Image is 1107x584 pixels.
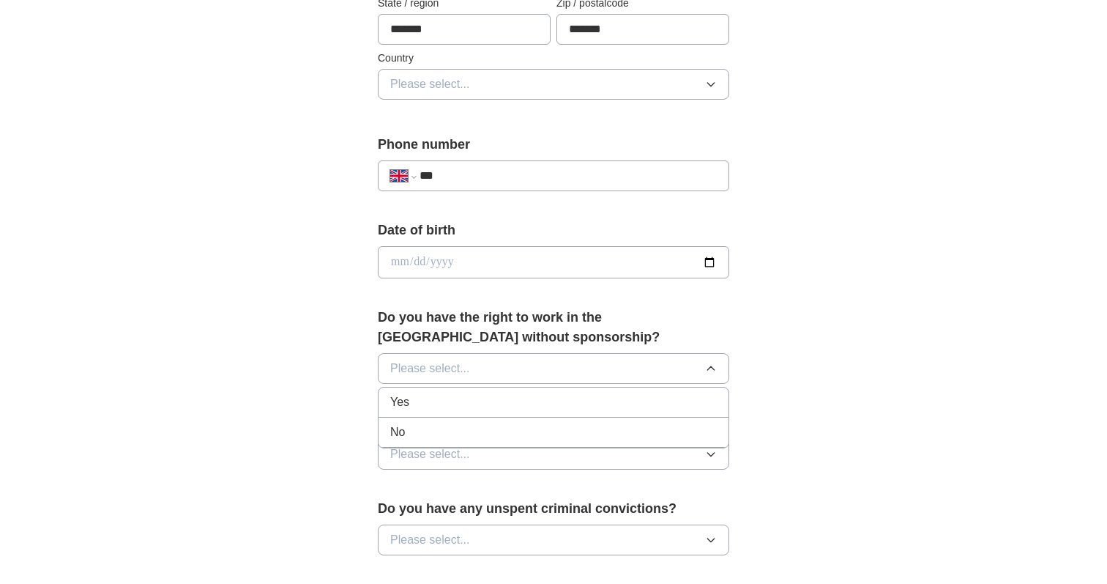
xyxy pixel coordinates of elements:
span: Please select... [390,446,470,463]
label: Phone number [378,135,729,155]
span: Please select... [390,360,470,377]
button: Please select... [378,439,729,470]
label: Do you have any unspent criminal convictions? [378,499,729,519]
span: No [390,424,405,441]
span: Please select... [390,531,470,549]
button: Please select... [378,69,729,100]
label: Do you have the right to work in the [GEOGRAPHIC_DATA] without sponsorship? [378,308,729,347]
label: Date of birth [378,221,729,240]
span: Please select... [390,75,470,93]
label: Country [378,51,729,66]
button: Please select... [378,353,729,384]
button: Please select... [378,525,729,555]
span: Yes [390,393,409,411]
